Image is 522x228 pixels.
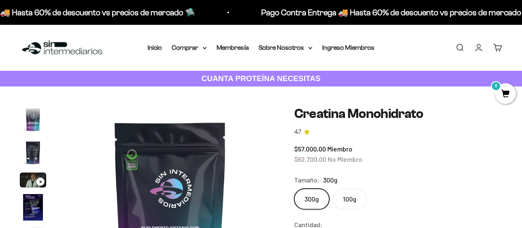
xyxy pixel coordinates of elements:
[259,42,312,53] summary: Sobre Nosotros
[20,173,46,190] button: Ir al artículo 3
[20,194,46,221] img: Creatina Monohidrato
[495,90,516,99] a: 0
[294,145,326,153] span: $57.000,00
[201,74,321,83] strong: CUANTA PROTEÍNA NECESITAS
[20,139,46,166] img: Creatina Monohidrato
[294,175,320,185] legend: Tamaño:
[294,155,326,163] span: $62.700,00
[491,81,501,91] mark: 0
[20,106,46,135] button: Ir al artículo 1
[172,42,207,53] summary: Comprar
[323,175,338,185] span: 300g
[294,106,502,121] h1: Creatina Monohidrato
[294,127,502,137] a: 4.74.7 de 5.0 estrellas
[133,6,405,19] p: Pago Contra Entrega 🚚 Hasta 60% de descuento vs precios de mercado 🛸
[148,44,162,51] a: Inicio
[20,106,46,133] img: Creatina Monohidrato
[294,127,301,137] span: 4.7
[20,139,46,168] button: Ir al artículo 2
[322,44,375,51] a: Ingreso Miembros
[327,145,352,153] span: Miembro
[328,155,362,163] span: No Miembro
[20,194,46,223] button: Ir al artículo 4
[217,44,249,51] a: Membresía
